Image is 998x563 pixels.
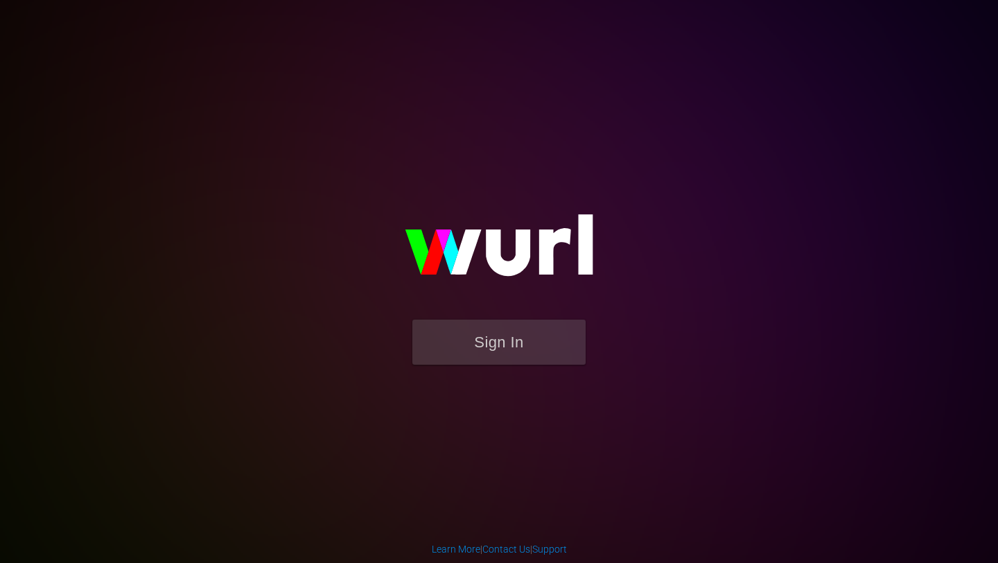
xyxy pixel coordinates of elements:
[432,544,480,555] a: Learn More
[532,544,567,555] a: Support
[360,184,638,319] img: wurl-logo-on-black-223613ac3d8ba8fe6dc639794a292ebdb59501304c7dfd60c99c58986ef67473.svg
[482,544,530,555] a: Contact Us
[432,542,567,556] div: | |
[412,320,586,365] button: Sign In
